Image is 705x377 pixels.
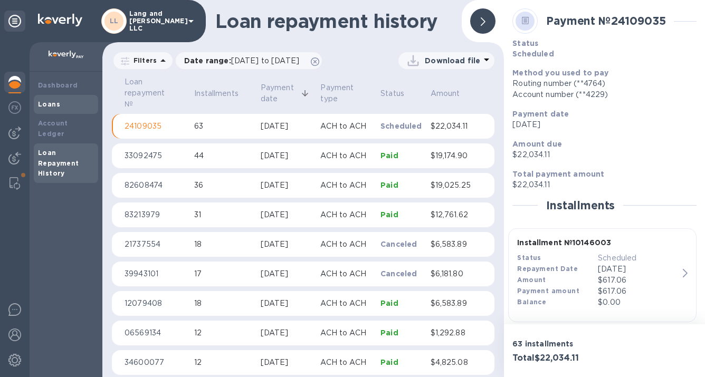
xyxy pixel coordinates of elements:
[261,327,312,339] div: [DATE]
[431,121,474,132] p: $22,034.11
[431,327,474,339] p: $1,292.88
[512,78,697,89] div: Routing number (**4764)
[425,55,480,66] p: Download file
[320,121,372,132] p: ACH to ACH
[320,180,372,191] p: ACH to ACH
[380,327,422,338] p: Paid
[194,150,252,161] p: 44
[512,69,608,77] b: Method you used to pay
[517,276,546,284] b: Amount
[598,297,679,308] p: $0.00
[215,10,453,32] h1: Loan repayment history
[431,357,474,368] p: $4,825.08
[431,239,474,250] p: $6,583.89
[512,179,697,190] p: $22,034.11
[194,298,252,309] p: 18
[38,14,82,26] img: Logo
[125,268,186,279] p: 39943101
[125,357,186,368] p: 34600077
[261,180,312,191] div: [DATE]
[431,180,474,191] p: $19,025.25
[125,298,186,309] p: 12079408
[194,121,252,132] p: 63
[8,101,21,114] img: Foreign exchange
[380,180,422,190] p: Paid
[38,100,60,108] b: Loans
[125,76,186,110] span: Loan repayment №
[194,88,252,99] span: Installments
[320,82,358,104] p: Payment type
[129,56,157,65] p: Filters
[431,298,474,309] p: $6,583.89
[431,150,474,161] p: $19,174.90
[320,298,372,309] p: ACH to ACH
[261,239,312,250] div: [DATE]
[231,56,299,65] span: [DATE] to [DATE]
[517,238,611,247] b: Installment № 10146003
[512,39,538,47] b: Status
[512,110,569,118] b: Payment date
[320,357,372,368] p: ACH to ACH
[194,239,252,250] p: 18
[598,286,679,297] p: $617.06
[125,150,186,161] p: 33092475
[512,49,697,59] p: Scheduled
[125,239,186,250] p: 21737554
[512,149,697,160] p: $22,034.11
[380,88,418,99] span: Status
[380,209,422,220] p: Paid
[261,268,312,279] div: [DATE]
[512,353,600,363] h3: Total $22,034.11
[194,327,252,339] p: 12
[431,88,460,99] p: Amount
[512,339,600,349] p: 63 installments
[598,275,679,286] div: $617.06
[431,209,474,220] p: $12,761.62
[261,209,312,220] div: [DATE]
[176,52,322,69] div: Date range:[DATE] to [DATE]
[261,82,299,104] p: Payment date
[380,121,422,131] p: Scheduled
[261,298,312,309] div: [DATE]
[38,81,78,89] b: Dashboard
[431,88,474,99] span: Amount
[320,209,372,220] p: ACH to ACH
[184,55,304,66] p: Date range :
[380,150,422,161] p: Paid
[512,89,697,100] div: Account number (**4229)
[125,121,186,132] p: 24109035
[261,82,312,104] span: Payment date
[512,170,604,178] b: Total payment amount
[320,327,372,339] p: ACH to ACH
[320,82,372,104] span: Payment type
[512,119,697,130] p: [DATE]
[517,254,541,262] b: Status
[508,228,697,322] button: Installment №10146003StatusScheduledRepayment Date[DATE]Amount$617.06Payment amount$617.06Balance...
[320,268,372,279] p: ACH to ACH
[517,265,578,273] b: Repayment Date
[194,268,252,279] p: 17
[517,298,546,306] b: Balance
[517,287,579,295] b: Payment amount
[320,150,372,161] p: ACH to ACH
[380,239,422,249] p: Canceled
[380,268,422,279] p: Canceled
[194,180,252,191] p: 36
[125,209,186,220] p: 83213979
[4,11,25,32] div: Unpin categories
[431,268,474,279] p: $6,181.80
[320,239,372,250] p: ACH to ACH
[194,209,252,220] p: 31
[194,357,252,368] p: 12
[546,199,615,212] h2: Installments
[125,76,172,110] p: Loan repayment №
[598,264,679,275] p: [DATE]
[380,88,404,99] p: Status
[125,327,186,339] p: 06569134
[546,14,665,27] b: Payment № 24109035
[110,17,119,25] b: LL
[125,180,186,191] p: 82608474
[261,150,312,161] div: [DATE]
[38,119,68,138] b: Account Ledger
[261,121,312,132] div: [DATE]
